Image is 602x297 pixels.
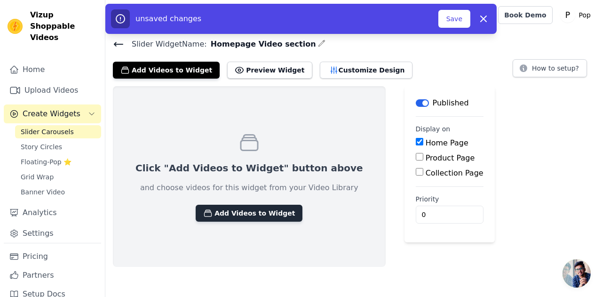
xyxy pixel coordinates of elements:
label: Home Page [426,138,468,147]
button: Create Widgets [4,104,101,123]
a: Banner Video [15,185,101,199]
span: Banner Video [21,187,65,197]
legend: Display on [416,124,451,134]
a: Floating-Pop ⭐ [15,155,101,169]
span: Slider Carousels [21,127,74,136]
a: Pricing [4,247,101,266]
label: Collection Page [426,169,483,177]
a: How to setup? [513,66,587,75]
a: Analytics [4,203,101,222]
button: How to setup? [513,59,587,77]
span: Homepage Video section [207,39,316,50]
a: Upload Videos [4,81,101,100]
a: Open chat [562,259,591,288]
a: Settings [4,224,101,243]
button: Add Videos to Widget [196,205,302,222]
p: and choose videos for this widget from your Video Library [140,182,358,193]
span: Floating-Pop ⭐ [21,157,71,167]
a: Grid Wrap [15,170,101,184]
span: Grid Wrap [21,172,54,182]
span: Slider Widget Name: [124,39,207,50]
p: Published [433,97,469,109]
button: Add Videos to Widget [113,62,220,79]
a: Slider Carousels [15,125,101,138]
p: Click "Add Videos to Widget" button above [135,161,363,175]
a: Home [4,60,101,79]
span: Story Circles [21,142,62,152]
span: Create Widgets [23,108,80,120]
label: Priority [416,194,483,204]
button: Save [438,10,470,28]
button: Customize Design [320,62,412,79]
span: unsaved changes [135,14,201,23]
button: Preview Widget [227,62,312,79]
div: Edit Name [318,38,325,50]
label: Product Page [426,153,475,162]
a: Partners [4,266,101,285]
a: Story Circles [15,140,101,153]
